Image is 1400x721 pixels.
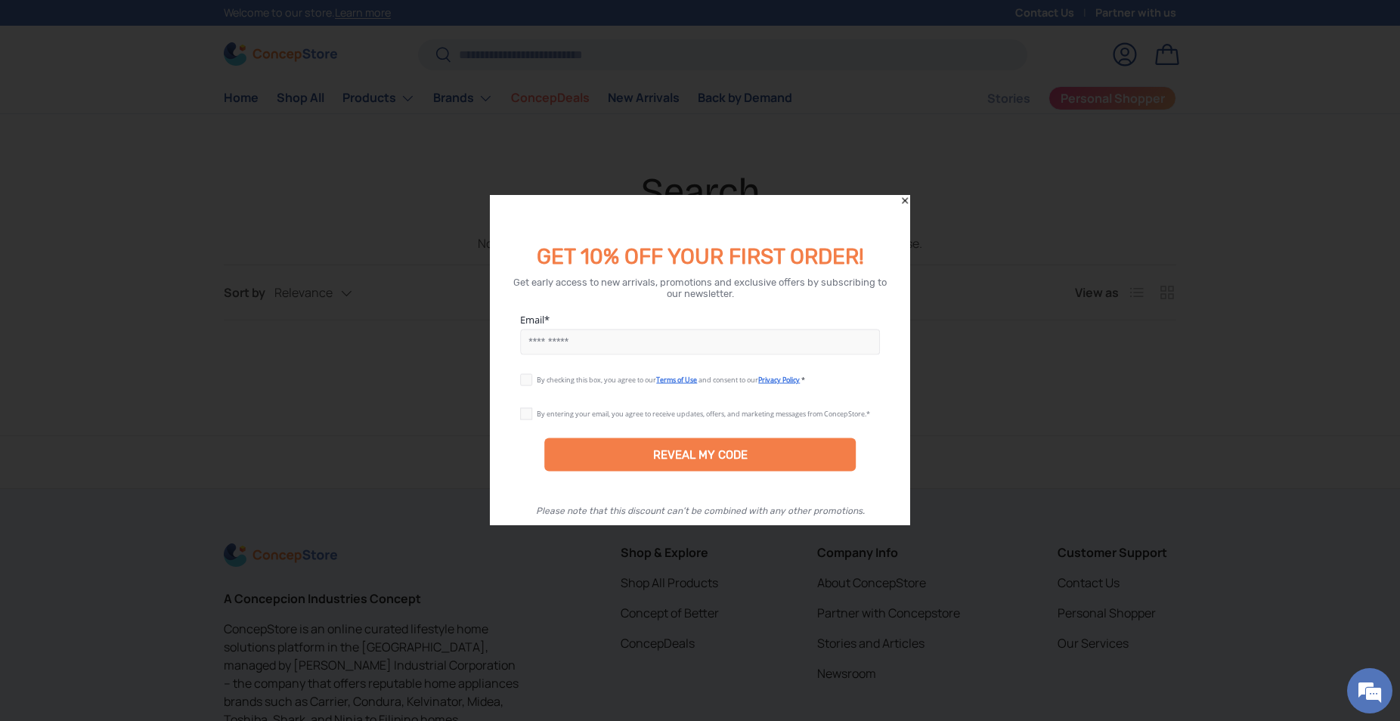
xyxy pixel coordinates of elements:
[537,375,656,385] span: By checking this box, you agree to our
[221,466,274,486] em: Submit
[248,8,284,44] div: Minimize live chat window
[32,190,264,343] span: We are offline. Please leave us a message.
[656,375,697,385] a: Terms of Use
[537,244,864,269] span: GET 10% OFF YOUR FIRST ORDER!
[8,413,288,466] textarea: Type your message and click 'Submit'
[653,448,748,462] div: REVEAL MY CODE
[758,375,800,385] a: Privacy Policy
[79,85,254,104] div: Leave a message
[536,506,865,516] div: Please note that this discount can’t be combined with any other promotions.
[508,277,892,299] div: Get early access to new arrivals, promotions and exclusive offers by subscribing to our newsletter.
[544,438,856,472] div: REVEAL MY CODE
[698,375,758,385] span: and consent to our
[520,313,880,326] label: Email
[537,409,870,419] div: By entering your email, you agree to receive updates, offers, and marketing messages from ConcepS...
[900,196,910,206] div: Close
